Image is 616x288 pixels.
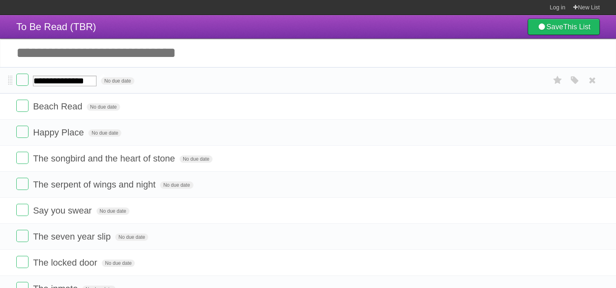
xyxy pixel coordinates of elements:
span: The seven year slip [33,231,113,242]
span: No due date [115,233,148,241]
label: Done [16,152,28,164]
label: Done [16,256,28,268]
span: Beach Read [33,101,84,111]
span: No due date [101,77,134,85]
a: SaveThis List [528,19,600,35]
span: The songbird and the heart of stone [33,153,177,164]
label: Done [16,100,28,112]
b: This List [563,23,590,31]
span: No due date [96,207,129,215]
span: Happy Place [33,127,86,137]
label: Done [16,204,28,216]
label: Done [16,178,28,190]
span: No due date [102,260,135,267]
label: Done [16,126,28,138]
span: No due date [87,103,120,111]
span: The locked door [33,257,99,268]
span: The serpent of wings and night [33,179,158,190]
span: Say you swear [33,205,94,216]
span: No due date [180,155,213,163]
span: No due date [160,181,193,189]
label: Done [16,230,28,242]
span: To Be Read (TBR) [16,21,96,32]
label: Star task [550,74,566,87]
span: No due date [88,129,121,137]
label: Done [16,74,28,86]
